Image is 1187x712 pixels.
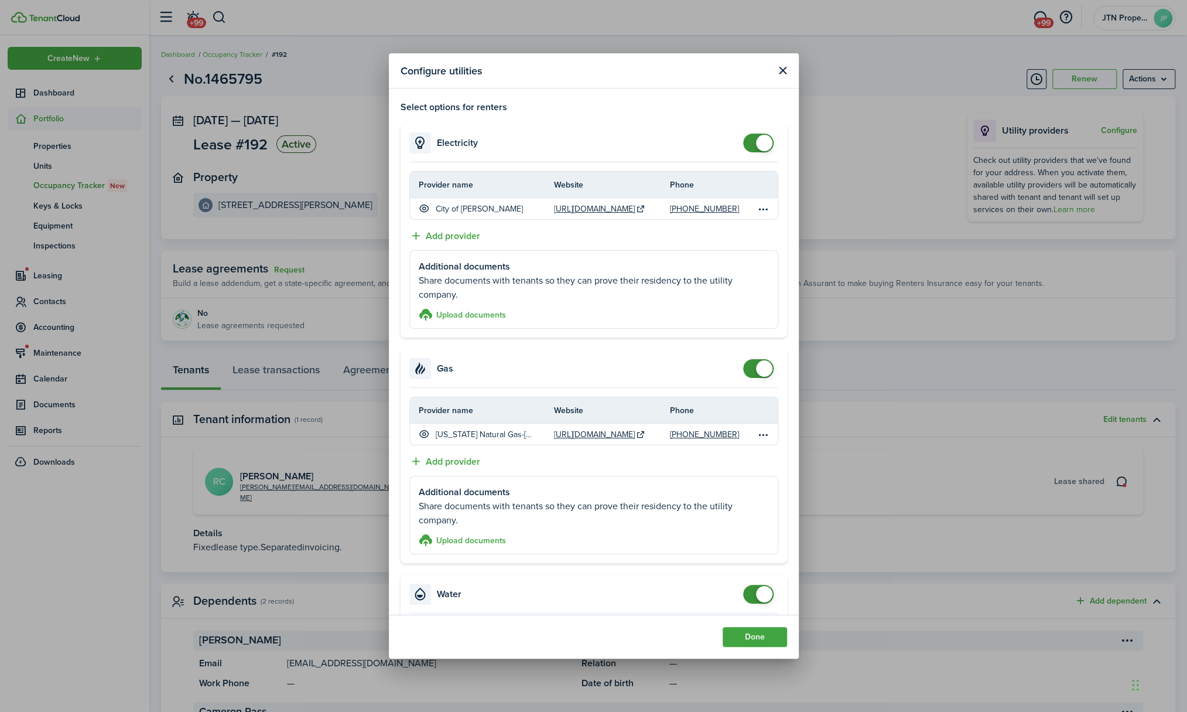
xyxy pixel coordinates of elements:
p: Share documents with tenants so they can prove their residency to the utility company. [419,499,769,527]
button: Add provider [409,454,480,469]
button: Done [723,627,787,647]
button: Add provider [409,229,480,243]
p: Additional documents [419,260,769,274]
h3: Upload documents [436,309,506,321]
a: [URL][DOMAIN_NAME] [554,428,635,441]
th: Website [554,404,669,417]
div: Drag [1132,667,1139,703]
th: Website [554,179,669,191]
th: Phone [669,179,756,191]
th: Provider name [410,404,555,417]
p: Select options for renters [401,100,787,114]
iframe: Chat Widget [1128,656,1187,712]
p: [US_STATE] Natural Gas-[GEOGRAPHIC_DATA] Area PM [436,428,537,441]
p: Share documents with tenants so they can prove their residency to the utility company. [419,274,769,302]
h3: Upload documents [436,534,506,547]
th: Provider name [410,179,555,191]
h4: Gas [437,362,453,376]
p: Additional documents [419,485,769,499]
h4: Electricity [437,136,478,150]
modal-title: Configure utilities [401,59,482,82]
button: Open menu [756,427,770,441]
button: Close modal [775,63,790,78]
a: [PHONE_NUMBER] [669,203,738,215]
p: City of [PERSON_NAME] [436,203,523,215]
th: Phone [669,404,756,417]
h4: Water [437,587,461,601]
a: [URL][DOMAIN_NAME] [554,203,635,215]
button: Open menu [756,202,770,216]
a: [PHONE_NUMBER] [669,428,738,441]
